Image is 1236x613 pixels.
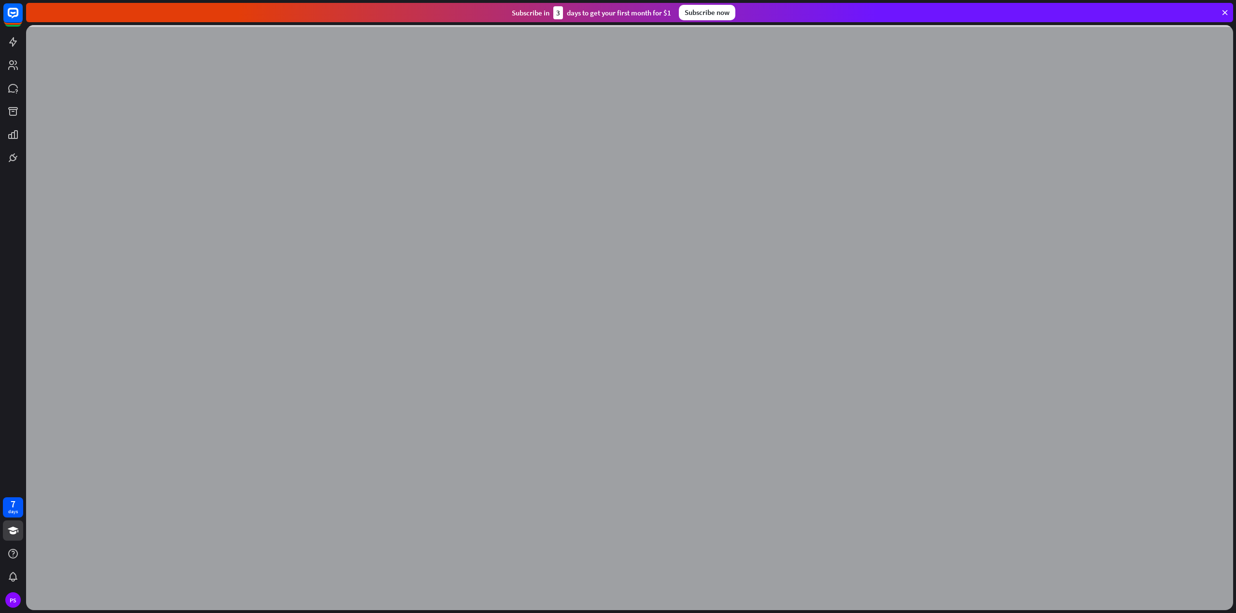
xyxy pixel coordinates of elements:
div: days [8,508,18,515]
a: 7 days [3,497,23,518]
div: Subscribe in days to get your first month for $1 [512,6,671,19]
div: Subscribe now [679,5,735,20]
div: PS [5,592,21,608]
div: 3 [553,6,563,19]
div: 7 [11,500,15,508]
